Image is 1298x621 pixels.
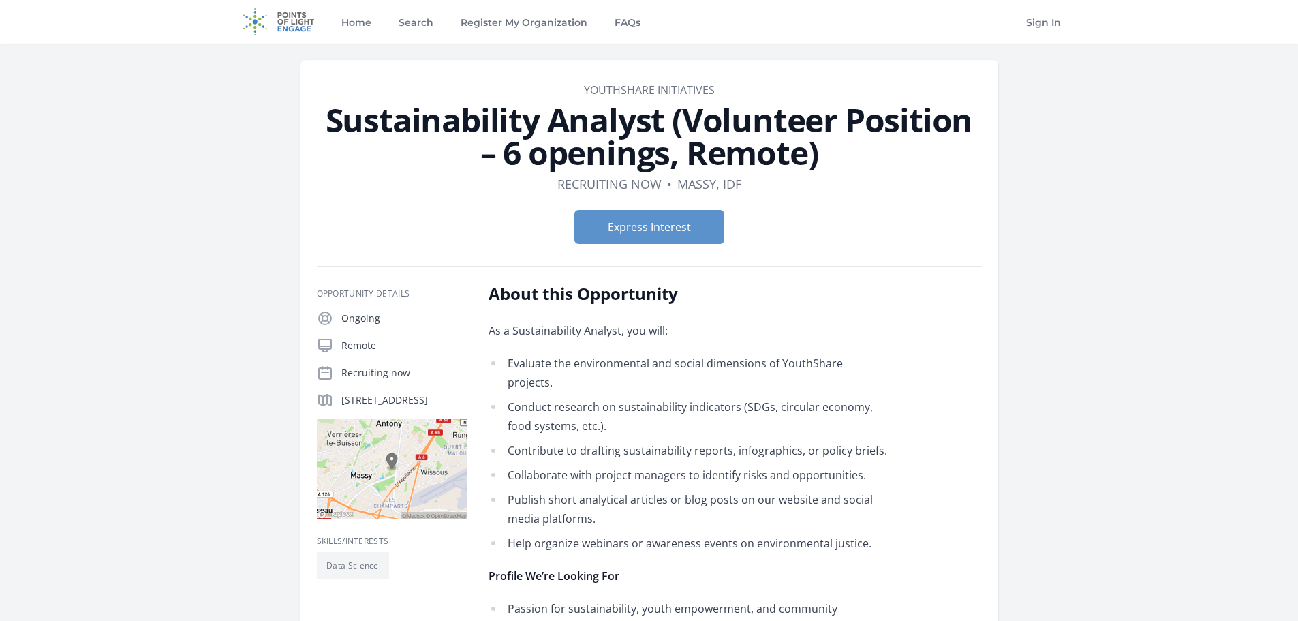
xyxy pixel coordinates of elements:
[584,82,715,97] a: Youthshare Initiatives
[317,288,467,299] h3: Opportunity Details
[341,339,467,352] p: Remote
[557,175,662,194] dd: Recruiting now
[489,569,619,584] strong: Profile We’re Looking For
[667,175,672,194] div: •
[677,175,741,194] dd: Massy, IDF
[574,210,724,244] button: Express Interest
[489,354,887,392] li: Evaluate the environmental and social dimensions of YouthShare projects.
[489,441,887,460] li: Contribute to drafting sustainability reports, infographics, or policy briefs.
[489,490,887,528] li: Publish short analytical articles or blog posts on our website and social media platforms.
[489,283,887,305] h2: About this Opportunity
[317,552,389,579] li: Data Science
[489,534,887,553] li: Help organize webinars or awareness events on environmental justice.
[341,393,467,407] p: [STREET_ADDRESS]
[341,366,467,380] p: Recruiting now
[489,321,887,340] p: As a Sustainability Analyst, you will:
[489,397,887,436] li: Conduct research on sustainability indicators (SDGs, circular economy, food systems, etc.).
[317,419,467,519] img: Map
[317,104,982,169] h1: Sustainability Analyst (Volunteer Position – 6 openings, Remote)
[317,536,467,547] h3: Skills/Interests
[489,466,887,485] li: Collaborate with project managers to identify risks and opportunities.
[341,312,467,325] p: Ongoing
